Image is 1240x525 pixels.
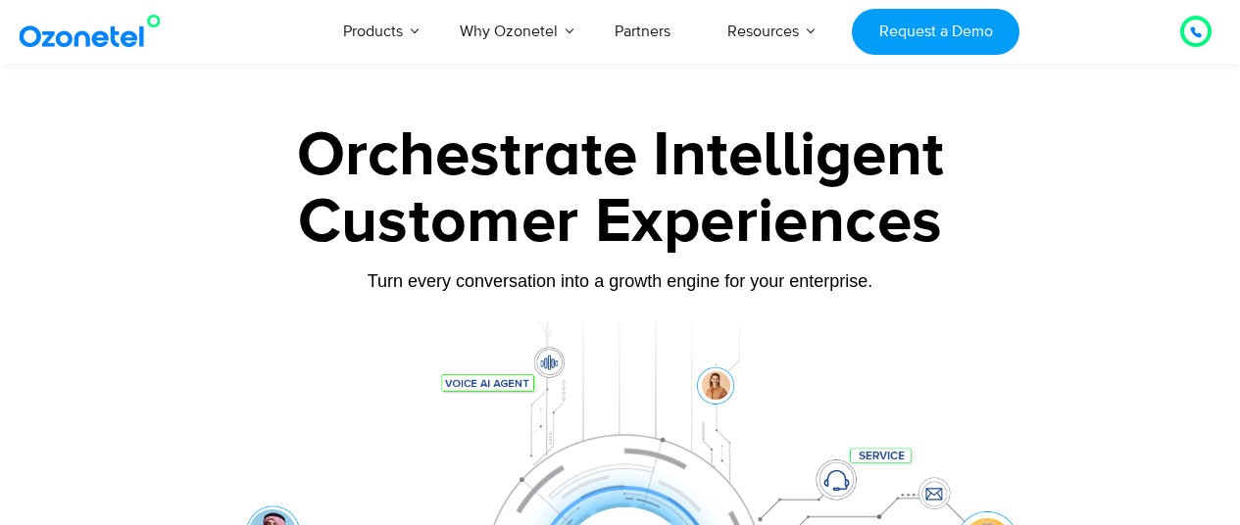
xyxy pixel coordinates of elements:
a: Request a Demo [852,9,1019,55]
div: Customer Experiences [76,175,1165,269]
div: Orchestrate Intelligent [76,124,1165,187]
div: Turn every conversation into a growth engine for your enterprise. [76,270,1165,292]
